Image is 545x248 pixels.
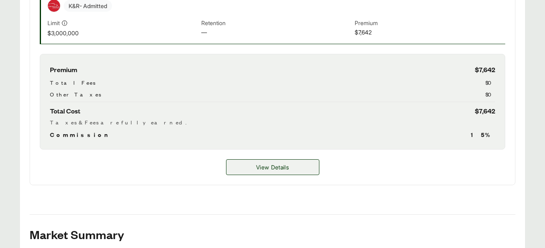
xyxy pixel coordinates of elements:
[50,78,95,87] span: Total Fees
[226,159,319,175] a: Great American - 3 Year Term details
[355,28,505,37] span: $7,642
[256,163,289,171] span: View Details
[201,28,352,37] span: —
[485,90,495,98] span: $0
[50,130,112,139] span: Commission
[50,118,495,126] div: Taxes & Fees are fully earned.
[47,29,198,37] span: $3,000,000
[50,90,101,98] span: Other Taxes
[47,19,60,27] span: Limit
[485,78,495,87] span: $0
[50,64,77,75] span: Premium
[355,19,505,28] span: Premium
[475,64,495,75] span: $7,642
[201,19,352,28] span: Retention
[475,105,495,116] span: $7,642
[471,130,495,139] span: 15 %
[50,105,80,116] span: Total Cost
[30,228,515,241] h2: Market Summary
[226,159,319,175] button: View Details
